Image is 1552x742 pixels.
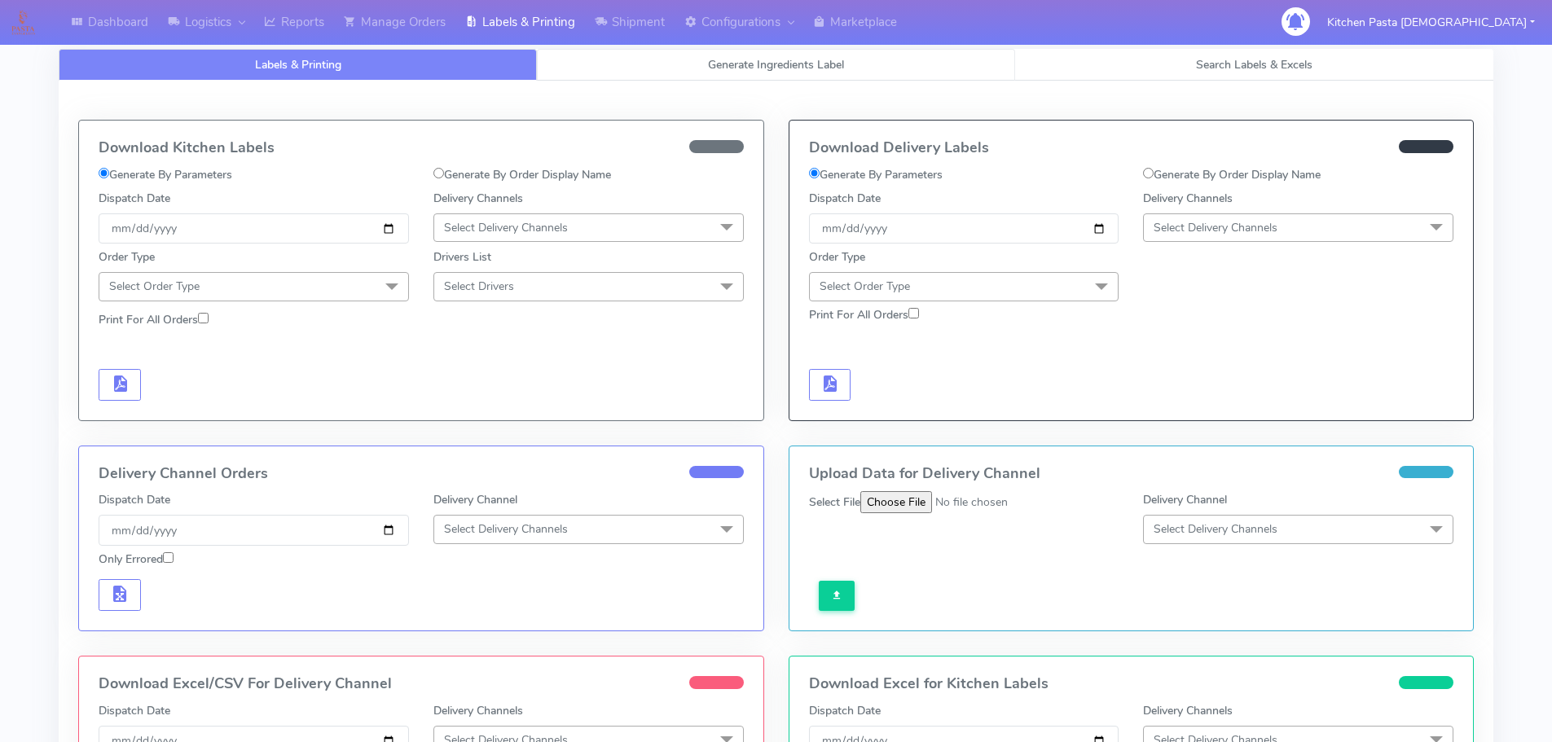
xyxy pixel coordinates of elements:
label: Order Type [809,248,865,266]
label: Print For All Orders [99,311,209,328]
h4: Download Excel/CSV For Delivery Channel [99,676,744,692]
label: Generate By Parameters [99,166,232,183]
span: Generate Ingredients Label [708,57,844,72]
span: Select Delivery Channels [1154,220,1277,235]
label: Delivery Channel [433,491,517,508]
input: Only Errored [163,552,174,563]
h4: Download Delivery Labels [809,140,1454,156]
span: Labels & Printing [255,57,341,72]
span: Select Delivery Channels [444,220,568,235]
label: Dispatch Date [99,190,170,207]
label: Delivery Channels [1143,702,1233,719]
h4: Upload Data for Delivery Channel [809,466,1454,482]
span: Select Order Type [820,279,910,294]
span: Select Delivery Channels [1154,521,1277,537]
input: Generate By Parameters [99,168,109,178]
label: Drivers List [433,248,491,266]
input: Print For All Orders [198,313,209,323]
h4: Download Kitchen Labels [99,140,744,156]
input: Generate By Parameters [809,168,820,178]
label: Generate By Order Display Name [1143,166,1321,183]
label: Generate By Parameters [809,166,943,183]
label: Order Type [99,248,155,266]
span: Select Delivery Channels [444,521,568,537]
span: Select Drivers [444,279,514,294]
label: Generate By Order Display Name [433,166,611,183]
label: Only Errored [99,551,174,568]
label: Print For All Orders [809,306,919,323]
label: Delivery Channels [1143,190,1233,207]
span: Search Labels & Excels [1196,57,1312,72]
h4: Delivery Channel Orders [99,466,744,482]
label: Dispatch Date [809,702,881,719]
input: Generate By Order Display Name [433,168,444,178]
h4: Download Excel for Kitchen Labels [809,676,1454,692]
label: Delivery Channels [433,190,523,207]
label: Select File [809,494,860,511]
label: Delivery Channel [1143,491,1227,508]
label: Dispatch Date [809,190,881,207]
input: Print For All Orders [908,308,919,318]
button: Kitchen Pasta [DEMOGRAPHIC_DATA] [1315,6,1547,39]
label: Dispatch Date [99,491,170,508]
label: Dispatch Date [99,702,170,719]
input: Generate By Order Display Name [1143,168,1154,178]
ul: Tabs [59,49,1493,81]
span: Select Order Type [109,279,200,294]
label: Delivery Channels [433,702,523,719]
